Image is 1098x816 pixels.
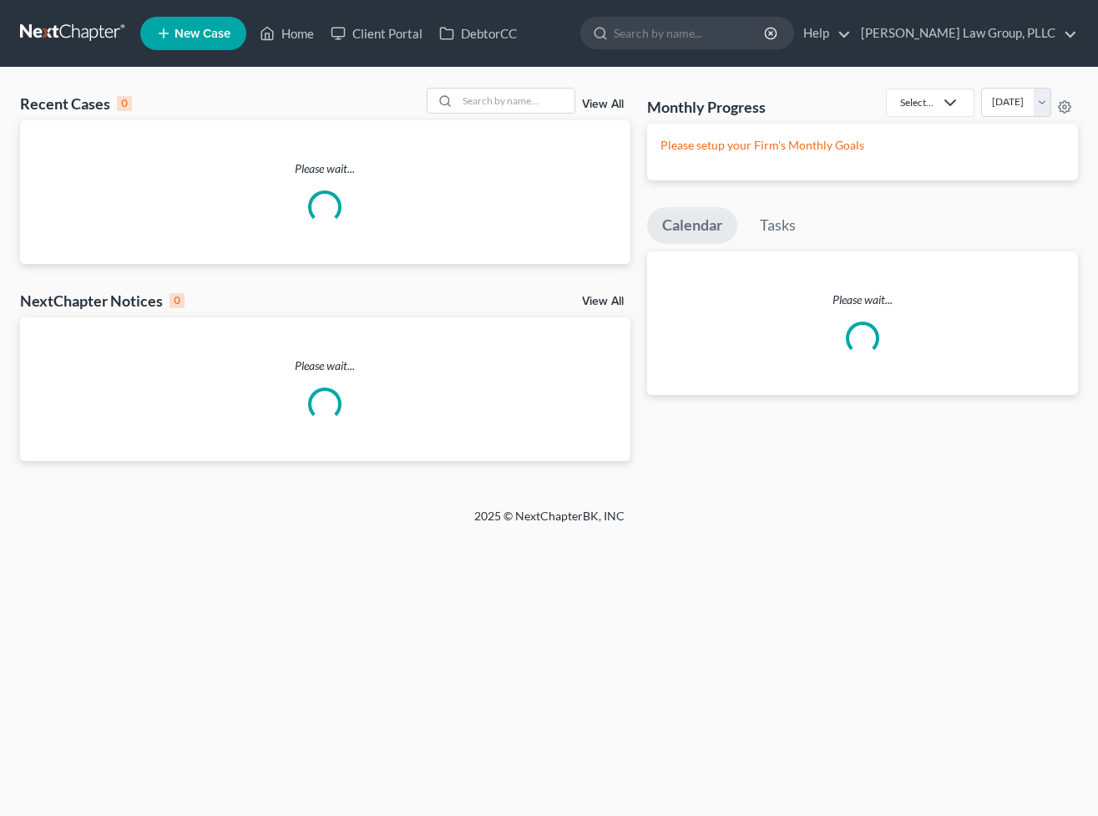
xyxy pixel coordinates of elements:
[647,97,766,117] h3: Monthly Progress
[582,296,624,307] a: View All
[795,18,851,48] a: Help
[20,291,185,311] div: NextChapter Notices
[647,291,1078,308] p: Please wait...
[745,207,811,244] a: Tasks
[20,357,630,374] p: Please wait...
[614,18,767,48] input: Search by name...
[582,99,624,110] a: View All
[20,160,630,177] p: Please wait...
[431,18,525,48] a: DebtorCC
[117,96,132,111] div: 0
[660,137,1065,154] p: Please setup your Firm's Monthly Goals
[73,508,1025,538] div: 2025 © NextChapterBK, INC
[251,18,322,48] a: Home
[322,18,431,48] a: Client Portal
[458,89,574,113] input: Search by name...
[647,207,737,244] a: Calendar
[900,95,934,109] div: Select...
[853,18,1077,48] a: [PERSON_NAME] Law Group, PLLC
[20,94,132,114] div: Recent Cases
[175,28,230,40] span: New Case
[170,293,185,308] div: 0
